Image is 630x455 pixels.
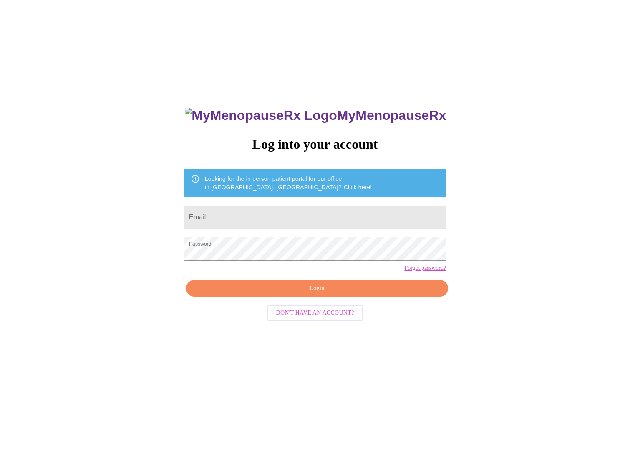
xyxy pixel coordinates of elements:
h3: Log into your account [184,137,446,152]
h3: MyMenopauseRx [185,108,446,123]
button: Don't have an account? [267,305,363,321]
button: Login [186,280,448,297]
a: Forgot password? [404,265,446,272]
a: Click here! [344,184,372,191]
span: Don't have an account? [276,308,354,318]
img: MyMenopauseRx Logo [185,108,337,123]
div: Looking for the in person patient portal for our office in [GEOGRAPHIC_DATA], [GEOGRAPHIC_DATA]? [205,171,372,195]
a: Don't have an account? [265,309,365,316]
span: Login [196,283,438,294]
